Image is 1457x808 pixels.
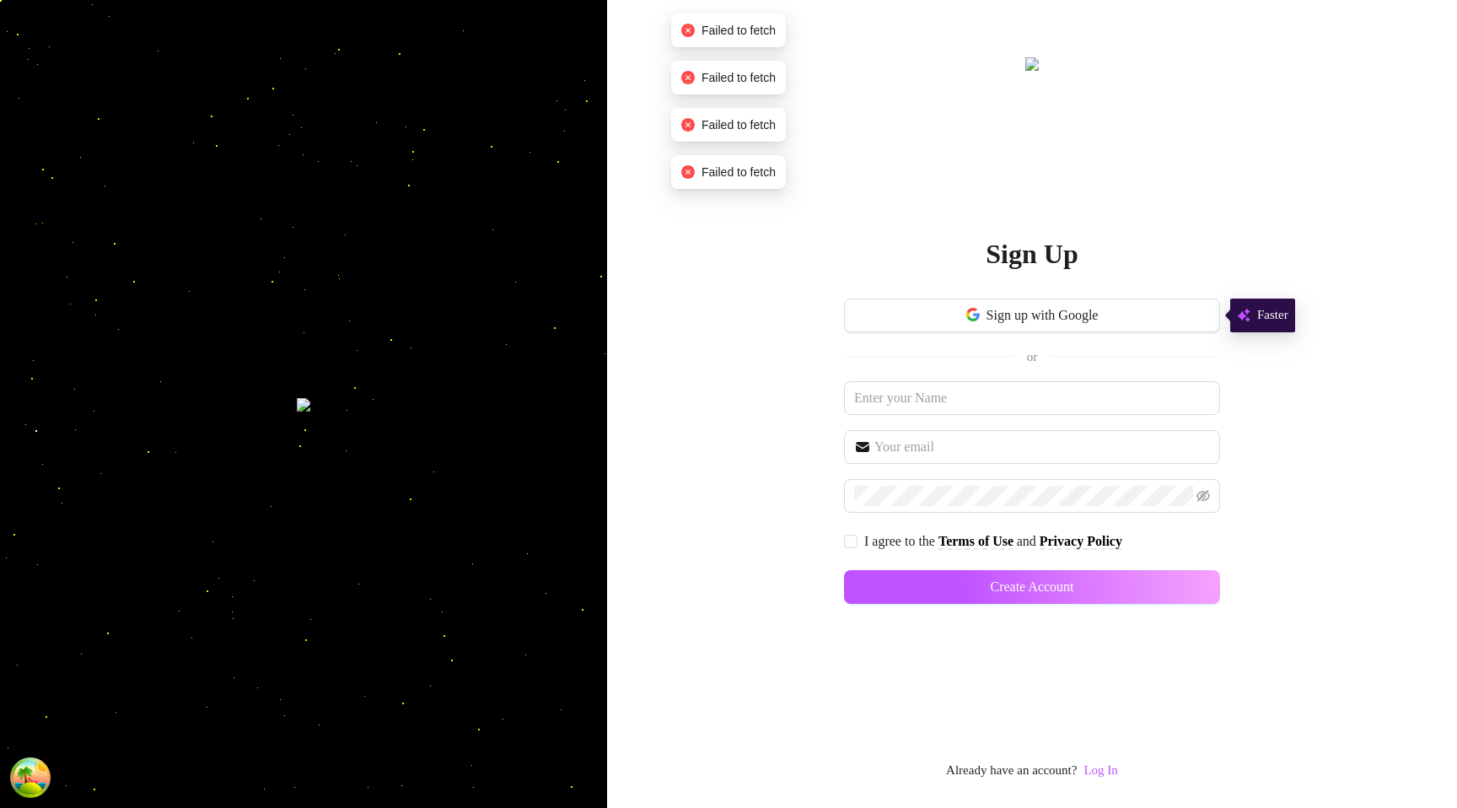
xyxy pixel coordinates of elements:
h2: Sign Up [986,237,1078,272]
span: close-circle [681,118,695,132]
button: Sign up with Google [844,299,1220,332]
span: Failed to fetch [702,163,776,181]
span: Sign up with Google [987,308,1099,323]
button: Open Tanstack query devtools [13,761,47,795]
img: logo.svg [1025,57,1039,71]
a: Terms of Use [938,534,1013,550]
a: Privacy Policy [1040,534,1122,550]
strong: Privacy Policy [1040,534,1122,548]
a: Log In [1083,763,1117,777]
strong: Terms of Use [938,534,1013,548]
span: Create Account [990,579,1073,595]
img: signup-background.svg [297,398,310,412]
a: Log In [1083,761,1117,781]
span: Already have an account? [946,761,1077,781]
span: Failed to fetch [702,116,776,134]
span: Failed to fetch [702,21,776,40]
span: or [1027,350,1038,364]
input: Enter your Name [844,381,1220,415]
button: Create Account [844,570,1220,604]
span: Faster [1257,305,1288,326]
span: and [1017,534,1040,548]
span: Failed to fetch [702,68,776,87]
span: close-circle [681,71,695,84]
span: close-circle [681,165,695,179]
span: eye-invisible [1196,489,1210,503]
input: Your email [874,437,1210,457]
img: svg%3e [1237,305,1250,326]
span: close-circle [681,24,695,37]
span: I agree to the [864,534,938,548]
